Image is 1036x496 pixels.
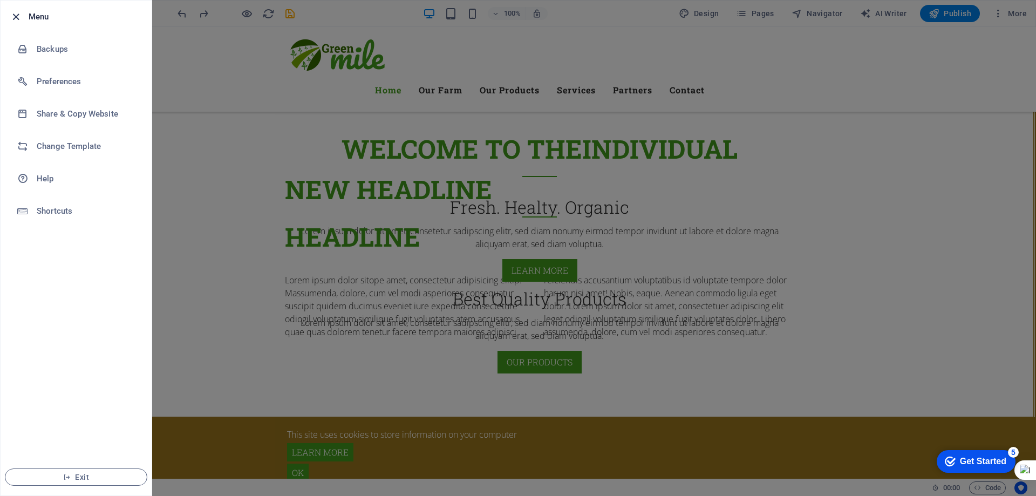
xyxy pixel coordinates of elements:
[37,205,137,218] h6: Shortcuts
[37,172,137,185] h6: Help
[37,140,137,153] h6: Change Template
[37,107,137,120] h6: Share & Copy Website
[29,10,143,23] h6: Menu
[14,473,138,481] span: Exit
[5,468,147,486] button: Exit
[80,2,91,13] div: 5
[37,75,137,88] h6: Preferences
[37,43,137,56] h6: Backups
[1,162,152,195] a: Help
[32,12,78,22] div: Get Started
[9,5,87,28] div: Get Started 5 items remaining, 0% complete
